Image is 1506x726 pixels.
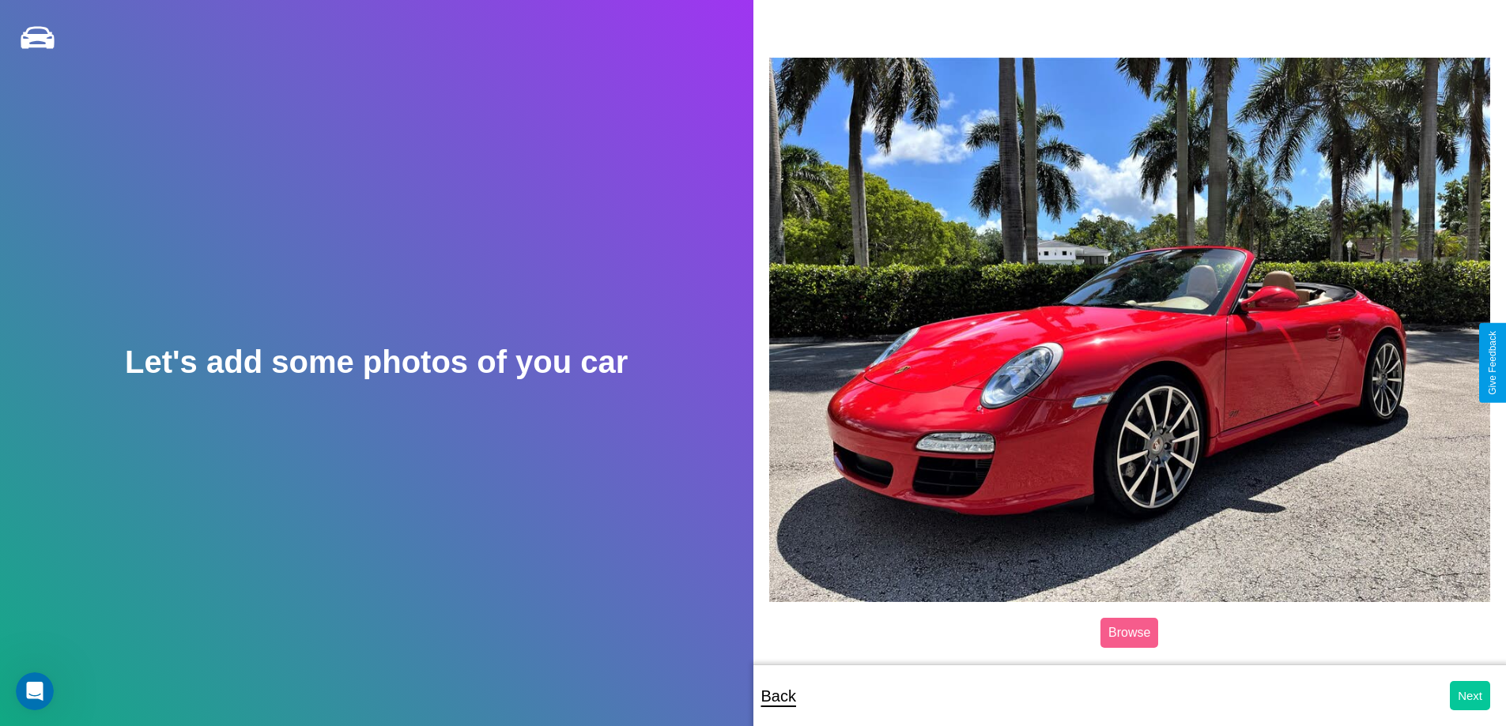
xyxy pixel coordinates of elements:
[761,682,796,710] p: Back
[1100,618,1158,648] label: Browse
[1487,331,1498,395] div: Give Feedback
[1450,681,1490,710] button: Next
[125,344,628,380] h2: Let's add some photos of you car
[16,672,54,710] iframe: Intercom live chat
[769,58,1491,601] img: posted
